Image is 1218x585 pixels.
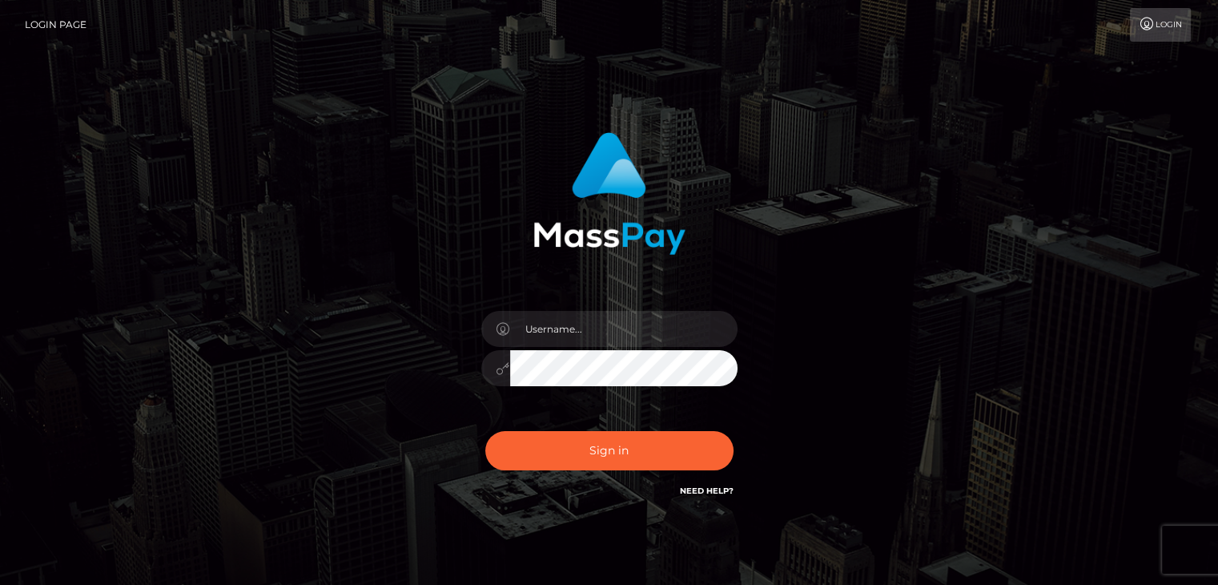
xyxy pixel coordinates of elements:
input: Username... [510,311,738,347]
a: Need Help? [680,486,734,496]
button: Sign in [485,431,734,470]
a: Login Page [25,8,86,42]
img: MassPay Login [533,132,685,255]
a: Login [1130,8,1191,42]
